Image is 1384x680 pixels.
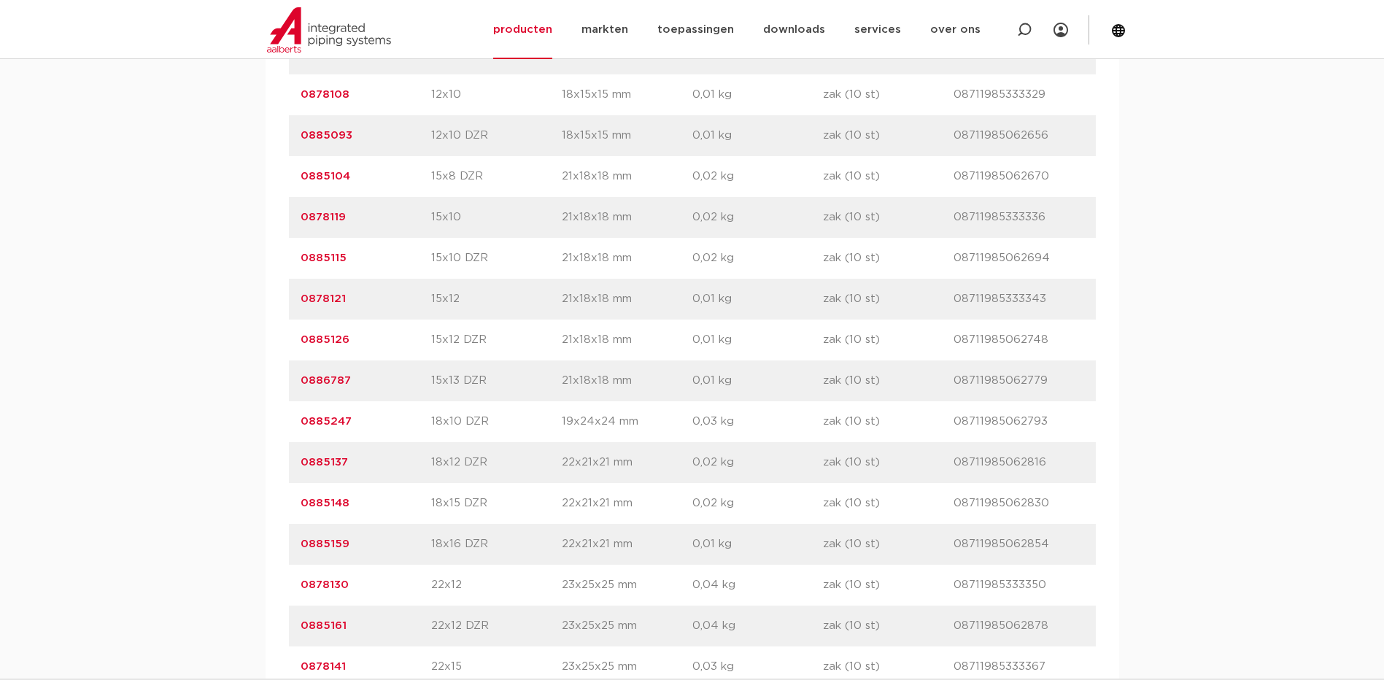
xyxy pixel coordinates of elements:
a: 0878141 [301,661,346,672]
p: 21x18x18 mm [562,250,692,267]
p: 0,02 kg [692,250,823,267]
p: 22x21x21 mm [562,536,692,553]
p: zak (10 st) [823,168,954,185]
p: 0,03 kg [692,658,823,676]
p: 18x10 DZR [431,413,562,430]
a: 0885148 [301,498,349,509]
p: 0,01 kg [692,536,823,553]
p: zak (10 st) [823,290,954,308]
p: 08711985062694 [954,250,1084,267]
p: 08711985062793 [954,413,1084,430]
p: 21x18x18 mm [562,290,692,308]
p: 23x25x25 mm [562,658,692,676]
a: 0885137 [301,457,348,468]
p: 0,02 kg [692,454,823,471]
a: 0885161 [301,620,347,631]
a: 0878121 [301,293,346,304]
p: 19x24x24 mm [562,413,692,430]
p: 18x12 DZR [431,454,562,471]
p: 12x10 DZR [431,127,562,144]
p: 23x25x25 mm [562,617,692,635]
p: zak (10 st) [823,372,954,390]
p: 0,01 kg [692,372,823,390]
p: 0,03 kg [692,413,823,430]
p: 08711985062878 [954,617,1084,635]
a: 0885104 [301,171,350,182]
p: 0,01 kg [692,127,823,144]
p: 08711985333367 [954,658,1084,676]
p: 15x12 [431,290,562,308]
p: 21x18x18 mm [562,168,692,185]
p: 23x25x25 mm [562,576,692,594]
a: 0878108 [301,89,349,100]
p: 08711985062830 [954,495,1084,512]
a: 0885093 [301,130,352,141]
p: 0,02 kg [692,168,823,185]
a: 0885115 [301,252,347,263]
p: zak (10 st) [823,536,954,553]
p: 21x18x18 mm [562,331,692,349]
p: 18x15x15 mm [562,127,692,144]
p: 08711985062779 [954,372,1084,390]
a: 0885247 [301,416,352,427]
p: 08711985062656 [954,127,1084,144]
p: zak (10 st) [823,495,954,512]
p: 21x18x18 mm [562,209,692,226]
a: 0885126 [301,334,349,345]
p: 0,02 kg [692,209,823,226]
p: 15x12 DZR [431,331,562,349]
p: zak (10 st) [823,209,954,226]
p: 08711985333329 [954,86,1084,104]
p: 18x15 DZR [431,495,562,512]
p: zak (10 st) [823,331,954,349]
p: 22x21x21 mm [562,454,692,471]
p: 22x21x21 mm [562,495,692,512]
p: 0,04 kg [692,617,823,635]
p: zak (10 st) [823,658,954,676]
p: zak (10 st) [823,617,954,635]
p: 0,04 kg [692,576,823,594]
p: 08711985062670 [954,168,1084,185]
p: 15x8 DZR [431,168,562,185]
a: 0885159 [301,538,349,549]
p: 08711985333343 [954,290,1084,308]
p: 22x12 DZR [431,617,562,635]
p: 15x10 [431,209,562,226]
p: 08711985062816 [954,454,1084,471]
p: zak (10 st) [823,127,954,144]
p: 08711985062748 [954,331,1084,349]
a: 0886787 [301,375,351,386]
p: zak (10 st) [823,250,954,267]
p: 08711985333336 [954,209,1084,226]
p: 0,01 kg [692,86,823,104]
p: zak (10 st) [823,576,954,594]
p: 22x12 [431,576,562,594]
p: 21x18x18 mm [562,372,692,390]
p: 0,02 kg [692,495,823,512]
p: 0,01 kg [692,290,823,308]
p: 22x15 [431,658,562,676]
p: 0,01 kg [692,331,823,349]
p: 15x10 DZR [431,250,562,267]
a: 0878119 [301,212,346,223]
p: 15x13 DZR [431,372,562,390]
p: 08711985062854 [954,536,1084,553]
p: 18x16 DZR [431,536,562,553]
p: 18x15x15 mm [562,86,692,104]
p: 12x10 [431,86,562,104]
p: zak (10 st) [823,86,954,104]
a: 0878130 [301,579,349,590]
p: zak (10 st) [823,454,954,471]
p: 08711985333350 [954,576,1084,594]
p: zak (10 st) [823,413,954,430]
